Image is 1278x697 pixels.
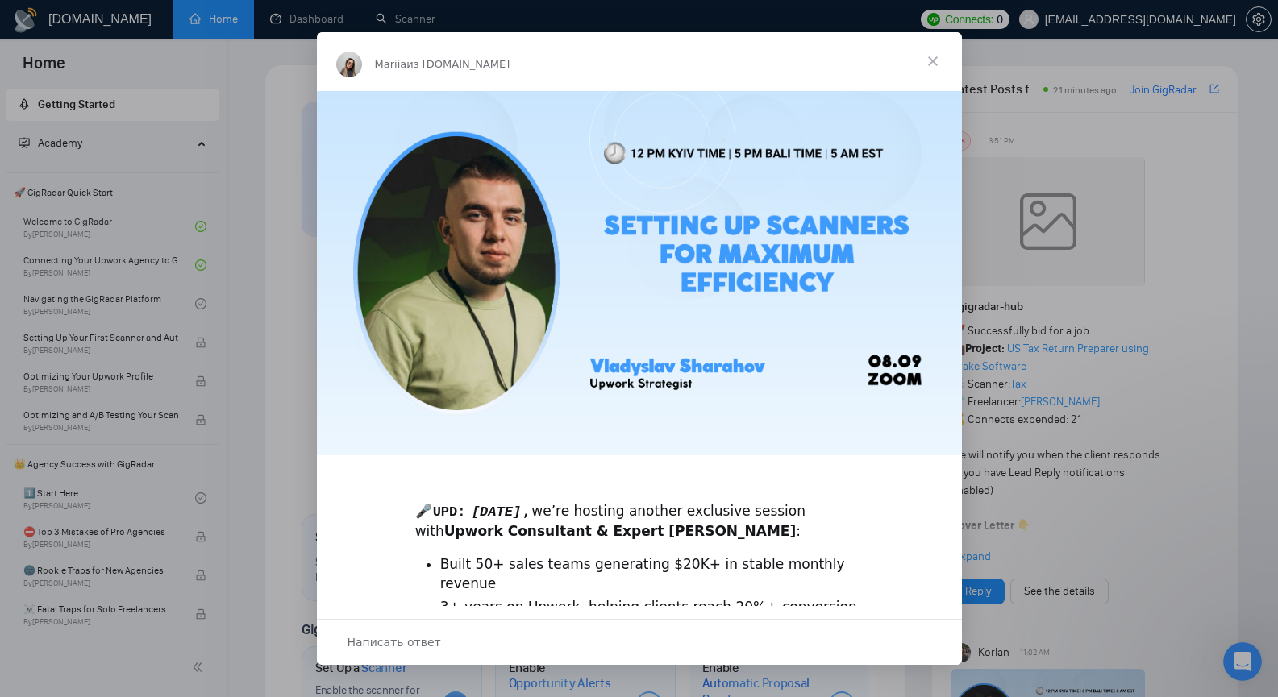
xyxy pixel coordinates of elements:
[415,483,864,541] div: 🎤 we’re hosting another exclusive session with :
[432,504,467,521] code: UPD:
[522,504,531,521] code: ,
[440,598,864,637] li: 3+ years on Upwork, helping clients reach 20%+ conversion rates
[440,555,864,594] li: Built 50+ sales teams generating $20K+ in stable monthly revenue
[375,58,407,70] span: Mariia
[317,619,962,665] div: Открыть разговор и ответить
[904,32,962,90] span: Закрыть
[336,52,362,77] img: Profile image for Mariia
[471,504,522,521] code: [DATE]
[406,58,510,70] span: из [DOMAIN_NAME]
[348,632,441,653] span: Написать ответ
[444,523,797,539] b: Upwork Consultant & Expert [PERSON_NAME]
